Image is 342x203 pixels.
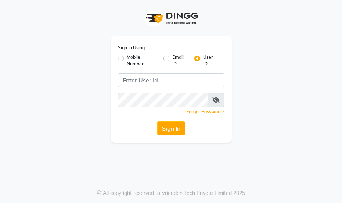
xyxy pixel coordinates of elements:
[142,7,201,29] img: logo1.svg
[157,121,185,135] button: Sign In
[203,54,218,67] label: User ID
[127,54,158,67] label: Mobile Number
[118,44,146,51] label: Sign In Using:
[118,93,208,107] input: Username
[118,73,224,87] input: Username
[186,109,224,114] a: Forgot Password?
[172,54,189,67] label: Email ID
